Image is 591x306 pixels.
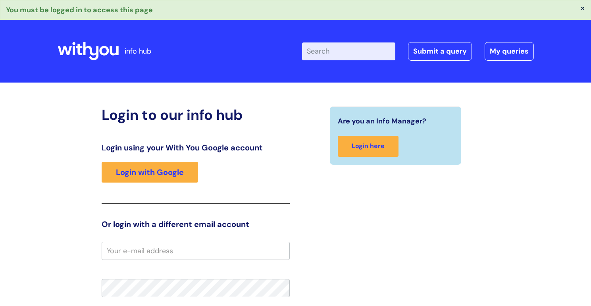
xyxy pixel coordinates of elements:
h3: Login using your With You Google account [102,143,290,152]
h3: Or login with a different email account [102,219,290,229]
input: Your e-mail address [102,242,290,260]
input: Search [302,42,395,60]
h2: Login to our info hub [102,106,290,123]
span: Are you an Info Manager? [338,115,426,127]
a: Submit a query [408,42,472,60]
p: info hub [125,45,151,58]
a: My queries [485,42,534,60]
a: Login with Google [102,162,198,183]
a: Login here [338,136,398,157]
button: × [580,4,585,12]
